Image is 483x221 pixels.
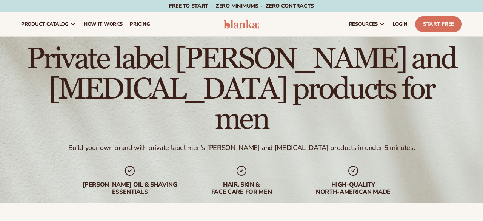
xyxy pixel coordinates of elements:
div: High-quality North-american made [305,181,401,196]
span: How It Works [84,21,123,27]
span: resources [349,21,378,27]
span: product catalog [21,21,69,27]
h1: Private label [PERSON_NAME] and [MEDICAL_DATA] products for men [21,44,462,134]
img: logo [224,20,259,29]
a: pricing [126,12,154,36]
a: resources [345,12,389,36]
span: pricing [130,21,150,27]
div: Build your own brand with private label men's [PERSON_NAME] and [MEDICAL_DATA] products in under ... [68,144,415,152]
div: hair, skin & face care for men [193,181,290,196]
a: Start Free [415,16,462,32]
a: LOGIN [389,12,411,36]
span: Free to start · ZERO minimums · ZERO contracts [169,2,314,9]
a: product catalog [17,12,80,36]
div: [PERSON_NAME] oil & shaving essentials [82,181,178,196]
a: How It Works [80,12,126,36]
span: LOGIN [393,21,408,27]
